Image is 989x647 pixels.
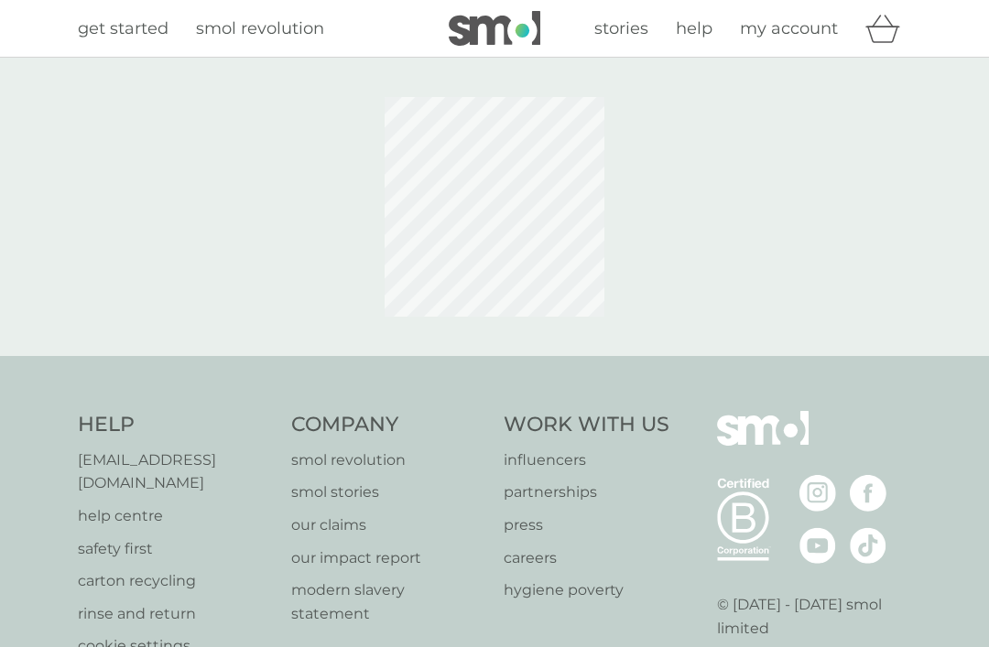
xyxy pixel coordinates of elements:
a: carton recycling [78,569,273,593]
h4: Help [78,411,273,439]
a: influencers [504,448,669,472]
a: smol stories [291,480,486,504]
a: our impact report [291,546,486,570]
span: help [676,18,712,38]
a: my account [740,16,838,42]
span: my account [740,18,838,38]
img: smol [717,411,809,473]
img: smol [449,11,540,46]
div: basket [865,10,911,47]
a: partnerships [504,480,669,504]
a: smol revolution [196,16,324,42]
a: smol revolution [291,448,486,472]
a: get started [78,16,168,42]
img: visit the smol Instagram page [799,475,836,512]
a: [EMAIL_ADDRESS][DOMAIN_NAME] [78,448,273,495]
a: rinse and return [78,602,273,626]
a: help [676,16,712,42]
h4: Company [291,411,486,439]
a: careers [504,546,669,570]
a: press [504,513,669,537]
span: get started [78,18,168,38]
a: safety first [78,537,273,561]
a: our claims [291,513,486,537]
h4: Work With Us [504,411,669,439]
span: stories [594,18,648,38]
a: hygiene poverty [504,578,669,602]
a: stories [594,16,648,42]
img: visit the smol Youtube page [799,527,836,564]
p: © [DATE] - [DATE] smol limited [717,593,912,640]
img: visit the smol Facebook page [850,475,886,512]
a: modern slavery statement [291,578,486,625]
img: visit the smol Tiktok page [850,527,886,564]
span: smol revolution [196,18,324,38]
a: help centre [78,504,273,528]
